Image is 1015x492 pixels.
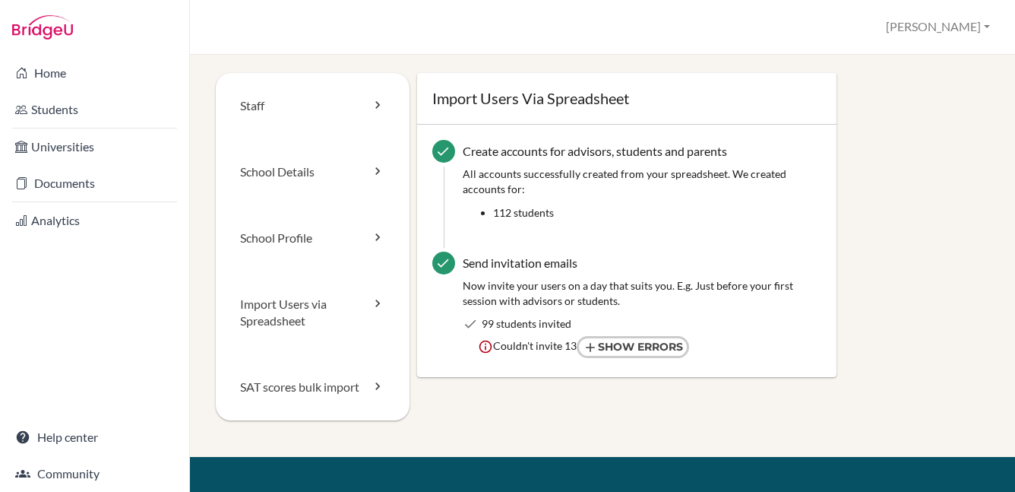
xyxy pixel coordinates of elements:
[3,459,186,489] a: Community
[463,278,822,309] div: Now invite your users on a day that suits you. E.g. Just before your first session with advisors ...
[3,168,186,198] a: Documents
[3,132,186,162] a: Universities
[482,316,822,332] div: 99 students invited
[3,58,186,88] a: Home
[463,140,822,229] div: Create accounts for advisors, students and parents
[216,73,409,139] a: Staff
[463,332,822,362] div: Couldn't invite 13
[879,13,997,41] button: [PERSON_NAME]
[432,88,822,109] h1: Import Users Via Spreadsheet
[216,139,409,205] a: School Details
[3,205,186,236] a: Analytics
[463,167,822,197] p: All accounts successfully created from your spreadsheet. We created accounts for:
[216,271,409,355] a: Import Users via Spreadsheet
[216,205,409,271] a: School Profile
[3,422,186,452] a: Help center
[216,354,409,421] a: SAT scores bulk import
[577,336,689,358] a: Show errors
[3,94,186,125] a: Students
[493,205,822,221] li: 112 students
[12,15,73,40] img: Bridge-U
[463,252,822,271] div: Send invitation emails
